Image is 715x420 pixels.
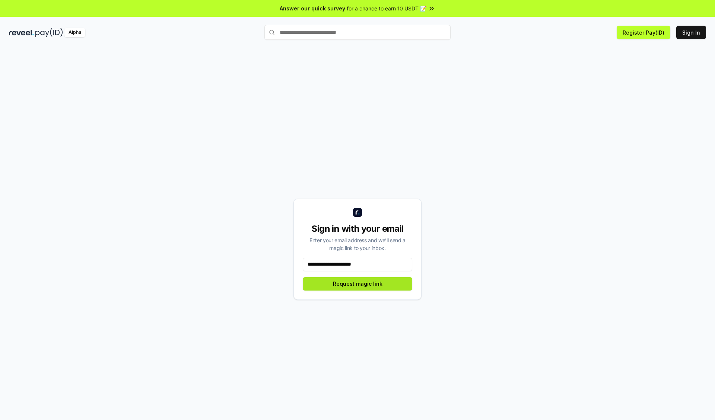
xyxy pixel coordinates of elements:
button: Request magic link [303,277,412,291]
img: logo_small [353,208,362,217]
button: Sign In [676,26,706,39]
div: Sign in with your email [303,223,412,235]
img: reveel_dark [9,28,34,37]
span: for a chance to earn 10 USDT 📝 [347,4,426,12]
button: Register Pay(ID) [617,26,670,39]
div: Alpha [64,28,85,37]
div: Enter your email address and we’ll send a magic link to your inbox. [303,236,412,252]
span: Answer our quick survey [280,4,345,12]
img: pay_id [35,28,63,37]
